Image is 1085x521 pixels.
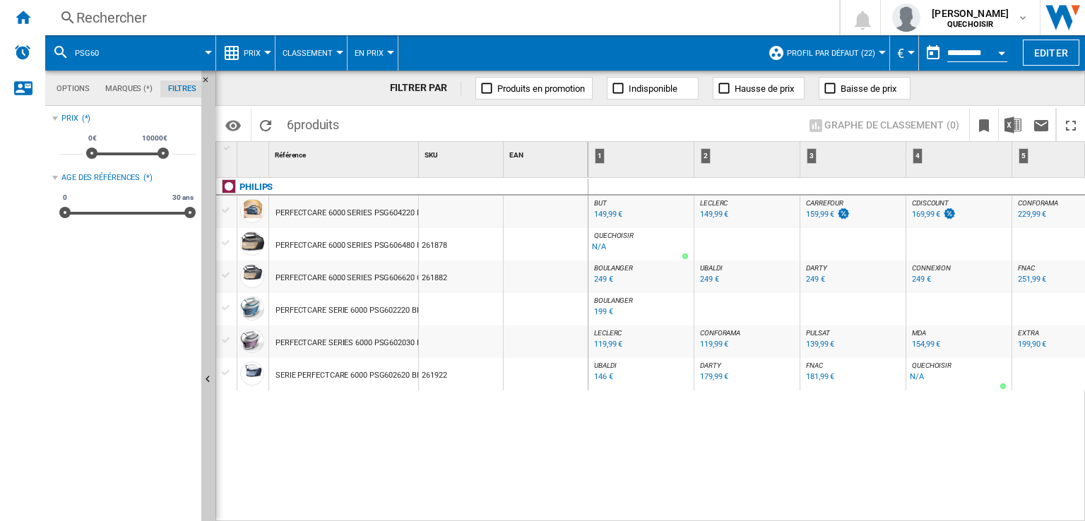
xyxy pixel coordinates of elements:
[700,329,740,337] span: CONFORAMA
[419,358,503,390] div: 261922
[700,199,728,207] span: LECLERC
[591,329,691,361] div: LECLERC 119,99 €
[803,329,903,361] div: PULSAT 139,99 €
[594,372,613,381] div: 146 €
[897,35,911,71] div: €
[1027,108,1055,141] button: Envoyer ce rapport par email
[841,83,896,94] span: Baisse de prix
[283,35,340,71] button: Classement
[591,142,694,177] div: 1
[592,273,613,287] div: Mise à jour : mardi 9 septembre 2025 00:29
[275,294,456,327] div: PERFECTCARE SERIE 6000 PSG602220 BLEU BLANC
[592,305,613,319] div: Mise à jour : mardi 9 septembre 2025 15:43
[804,370,834,384] div: Mise à jour : mardi 9 septembre 2025 12:39
[425,151,438,159] span: SKU
[698,337,728,352] div: Mise à jour : mardi 9 septembre 2025 08:44
[803,142,906,177] div: 3
[509,151,523,159] span: EAN
[275,327,468,359] div: PERFECTCARE SERIES 6000 PSG602030 BLANC VIOLET
[594,275,613,284] div: 249 €
[75,49,99,58] span: psg60
[283,49,333,58] span: Classement
[932,6,1009,20] span: [PERSON_NAME]
[1018,264,1035,272] span: FNAC
[1023,40,1079,66] button: Editer
[240,142,268,164] div: Sort None
[594,307,613,316] div: 199 €
[909,264,1009,297] div: CONNEXION 249 €
[160,80,204,97] md-tab-item: Filtres
[594,264,633,272] span: BOULANGER
[591,297,691,329] div: BOULANGER 199 €
[1018,275,1046,284] div: 251,99 €
[219,112,247,138] button: Options
[594,210,622,219] div: 149,99 €
[591,199,691,232] div: BUT 149,99 €
[1057,108,1085,141] button: Plein écran
[244,35,268,71] button: Prix
[275,151,306,159] span: Référence
[422,142,503,164] div: SKU Sort None
[594,199,607,207] span: BUT
[76,8,802,28] div: Rechercher
[913,148,923,164] div: 4
[390,81,462,95] div: FILTRER PAR
[768,35,882,71] div: Profil par défaut (22)
[807,148,817,164] div: 3
[804,208,850,222] div: Mise à jour : mardi 9 septembre 2025 05:12
[912,275,931,284] div: 249 €
[591,232,691,264] div: QUECHOISIR N/A
[700,210,728,219] div: 149,99 €
[1004,116,1021,133] img: excel-24x24.png
[700,340,728,349] div: 119,99 €
[594,329,622,337] span: LECLERC
[49,80,97,97] md-tab-item: Options
[947,20,993,29] b: QUECHOISIR
[912,199,949,207] span: CDISCOUNT
[419,228,503,260] div: 261878
[1019,148,1028,164] div: 5
[275,262,447,294] div: PERFECTCARE 6000 SERIES PSG606620 OR NOIR
[701,148,711,164] div: 2
[803,112,964,138] button: Graphe de classement (0)
[422,142,503,164] div: Sort None
[912,361,951,369] span: QUECHOISIR
[890,35,919,71] md-menu: Currency
[919,39,947,67] button: md-calendar
[989,38,1014,64] button: Open calendar
[591,361,691,394] div: UBALDI 146 €
[806,340,834,349] div: 139,99 €
[735,83,794,94] span: Hausse de prix
[506,142,588,164] div: Sort None
[275,197,434,229] div: PERFECTCARE 6000 SERIES PSG604220 BLEU
[239,179,273,196] div: Cliquez pour filtrer sur cette marque
[700,361,721,369] span: DARTY
[1018,199,1058,207] span: CONFORAMA
[475,77,593,100] button: Produits en promotion
[1018,340,1046,349] div: 199,90 €
[272,142,418,164] div: Référence Sort None
[594,297,633,304] span: BOULANGER
[244,49,261,58] span: Prix
[594,340,622,349] div: 119,99 €
[75,35,113,71] button: psg60
[140,133,169,144] span: 10000€
[804,337,834,352] div: Mise à jour : mardi 9 septembre 2025 07:02
[836,208,850,220] img: promotionV3.png
[697,199,797,232] div: LECLERC 149,99 €
[275,359,456,392] div: SERIE PERFECTCARE 6000 PSG602620 BLANC BLEU
[97,80,160,97] md-tab-item: Marques (*)
[280,108,346,138] span: 6
[697,142,800,177] div: 2
[506,142,588,164] div: EAN Sort None
[592,337,622,352] div: Mise à jour : mardi 9 septembre 2025 04:49
[591,264,691,297] div: BOULANGER 249 €
[787,49,875,58] span: Profil par défaut (22)
[275,229,447,262] div: PERFECTCARE 6000 SERIES PSG606480 NOIR OR
[594,361,616,369] span: UBALDI
[909,361,1009,394] div: QUECHOISIR N/A
[806,275,825,284] div: 249 €
[970,108,998,141] button: Créer un favoris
